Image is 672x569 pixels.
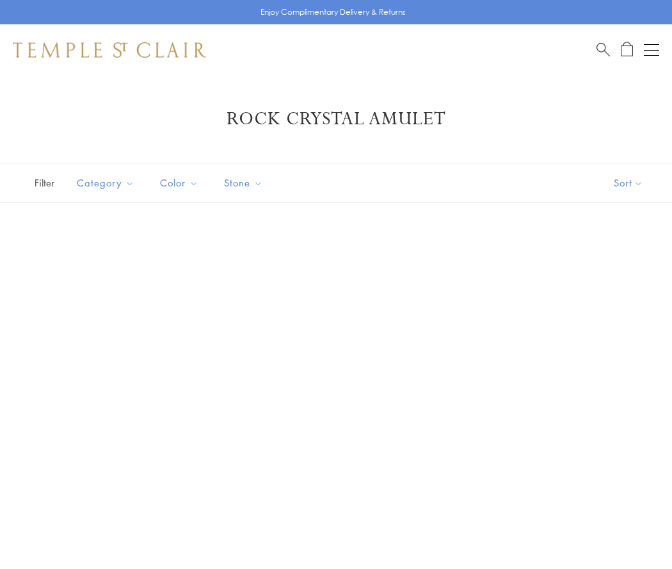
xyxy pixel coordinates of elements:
[218,175,273,191] span: Stone
[150,169,208,197] button: Color
[260,6,406,19] p: Enjoy Complimentary Delivery & Returns
[621,42,633,58] a: Open Shopping Bag
[154,175,208,191] span: Color
[585,163,672,202] button: Show sort by
[644,42,659,58] button: Open navigation
[32,108,640,131] h1: Rock Crystal Amulet
[214,169,273,197] button: Stone
[70,175,144,191] span: Category
[13,42,206,58] img: Temple St. Clair
[596,42,610,58] a: Search
[67,169,144,197] button: Category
